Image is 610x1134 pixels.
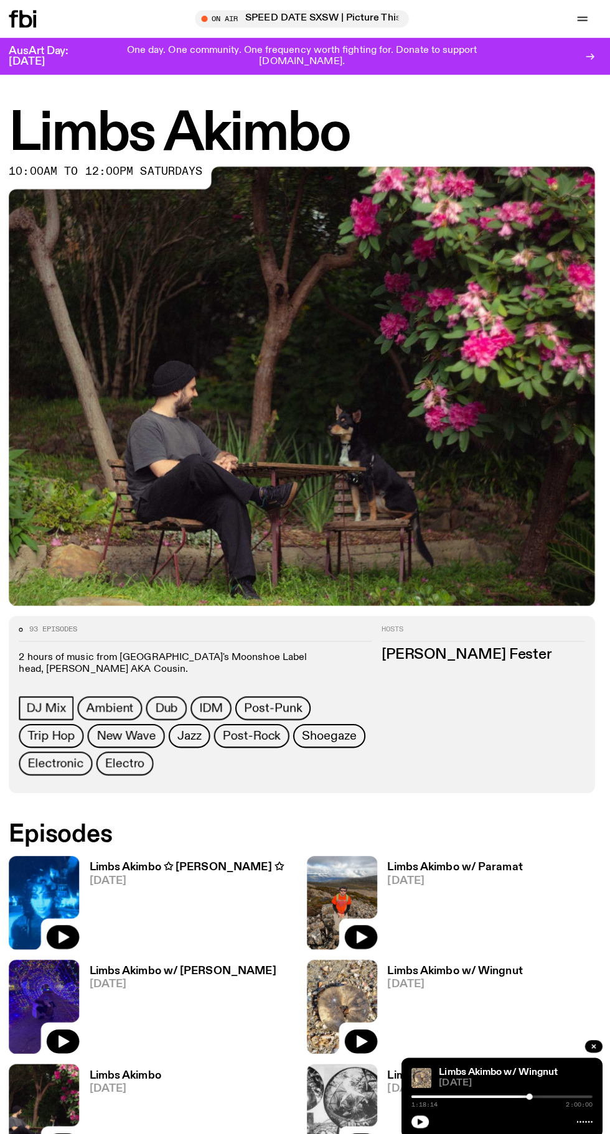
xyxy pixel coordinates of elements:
a: IDM [195,689,235,713]
span: [DATE] [390,1072,523,1083]
a: Limbs Akimbo ✩ [PERSON_NAME] ✩[DATE] [85,853,287,940]
span: IDM [204,694,227,708]
span: Shoegaze [305,722,359,735]
span: 93 episodes [35,620,83,626]
span: [DATE] [95,1072,166,1083]
span: [DATE] [390,969,523,980]
span: Ambient [91,694,139,708]
img: Jackson sits at an outdoor table, legs crossed and gazing at a black and brown dog also sitting a... [15,165,595,600]
a: Limbs Akimbo w/ Paramat[DATE] [380,853,523,940]
span: [DATE] [95,969,279,980]
span: 2:00:00 [566,1090,593,1097]
a: Trip Hop [25,717,89,740]
span: DJ Mix [32,694,72,708]
span: 1:18:14 [413,1090,439,1097]
span: Dub [159,694,182,708]
a: Ambient [83,689,148,713]
a: Dub [151,689,190,713]
h3: Limbs Akimbo w/ [PERSON_NAME] [95,956,279,967]
p: 2 hours of music from [GEOGRAPHIC_DATA]'s Moonshoe Label head, [PERSON_NAME] AKA Cousin. [25,645,374,669]
span: Post-Punk [248,694,305,708]
p: One day. One community. One frequency worth fighting for. Donate to support [DOMAIN_NAME]. [105,45,505,67]
h3: AusArt Day: [DATE] [15,45,95,67]
span: New Wave [101,722,160,735]
h3: Limbs Akimbo w/ Paramat [390,853,523,864]
h2: Episodes [15,815,595,837]
a: Post-Punk [239,689,314,713]
h1: Limbs Akimbo [15,108,595,159]
span: Electronic [34,749,89,763]
a: Limbs Akimbo w/ [PERSON_NAME][DATE] [85,956,279,1043]
span: Trip Hop [34,722,80,735]
span: 10:00am to 12:00pm saturdays [15,165,207,175]
span: Electro [110,749,149,763]
a: Electronic [25,744,98,768]
a: Electro [101,744,158,768]
h3: Limbs Akimbo w/ Wingnut [390,956,523,967]
a: DJ Mix [25,689,79,713]
span: [DATE] [390,867,523,877]
span: [DATE] [441,1067,593,1077]
h3: [PERSON_NAME] Fester [384,641,586,655]
a: Shoegaze [296,717,367,740]
h3: Limbs Akimbo ✩ [PERSON_NAME] ✩ [95,853,287,864]
button: On AirSPEED DATE SXSW | Picture This x [PERSON_NAME] x Sweet Boy Sonnet [199,10,411,27]
span: Jazz [182,722,205,735]
span: Post-Rock [227,722,284,735]
a: Post-Rock [218,717,293,740]
h3: Limbs Akimbo w/ Wingnut [390,1059,523,1070]
a: Limbs Akimbo w/ Wingnut [441,1056,558,1066]
a: Jazz [173,717,214,740]
h3: Limbs Akimbo [95,1059,166,1070]
a: Limbs Akimbo w/ Wingnut[DATE] [380,956,523,1043]
h2: Hosts [384,620,586,634]
a: New Wave [93,717,169,740]
span: [DATE] [95,867,287,877]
